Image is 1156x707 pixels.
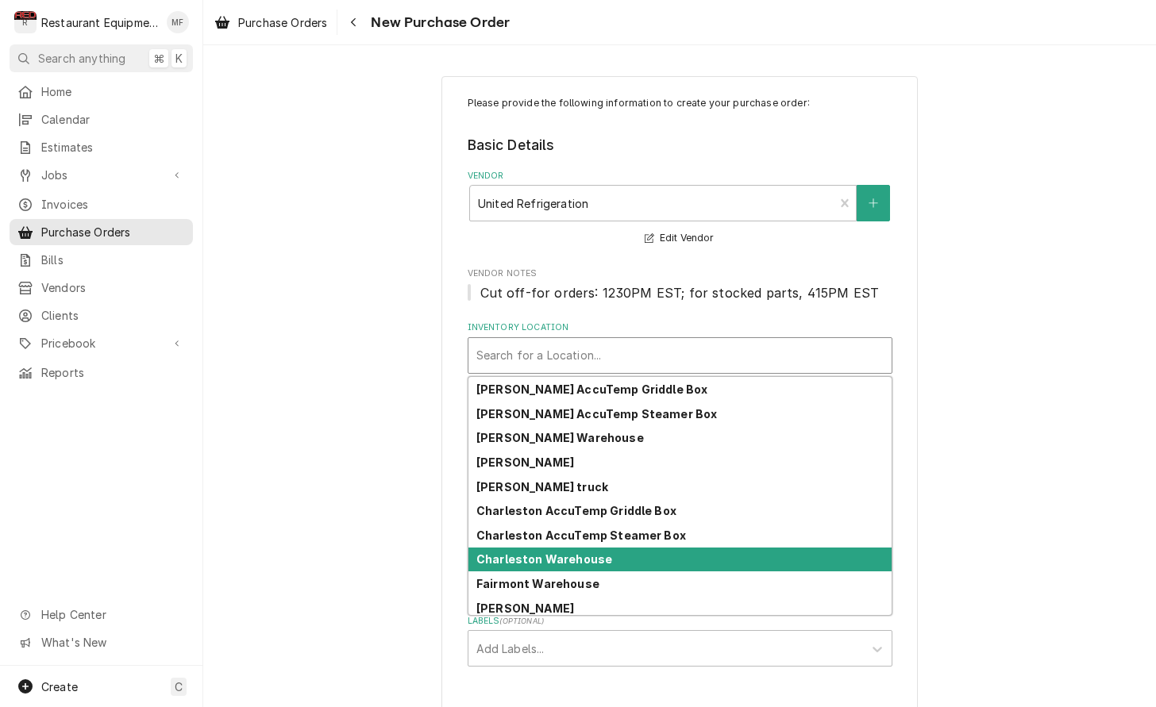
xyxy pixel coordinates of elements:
span: Invoices [41,196,185,213]
button: Create New Vendor [857,185,890,221]
a: Invoices [10,191,193,217]
a: Clients [10,302,193,329]
strong: [PERSON_NAME] [476,601,574,615]
div: MF [167,11,189,33]
strong: Charleston AccuTemp Griddle Box [476,504,676,517]
span: Clients [41,307,185,324]
div: R [14,11,37,33]
span: What's New [41,634,183,651]
strong: [PERSON_NAME] truck [476,480,608,494]
svg: Create New Vendor [869,198,878,209]
a: Go to Jobs [10,162,193,188]
strong: [PERSON_NAME] Warehouse [476,431,644,444]
span: Search anything [38,50,125,67]
div: Restaurant Equipment Diagnostics [41,14,158,31]
span: Reports [41,364,185,381]
a: Go to Pricebook [10,330,193,356]
a: Estimates [10,134,193,160]
span: Purchase Orders [238,14,327,31]
a: Calendar [10,106,193,133]
label: Labels [468,615,892,628]
a: Vendors [10,275,193,301]
div: Labels [468,615,892,667]
span: K [175,50,183,67]
a: Go to Help Center [10,601,193,628]
div: Purchase Order Create/Update Form [468,96,892,667]
span: ( optional ) [499,617,544,625]
label: Vendor [468,170,892,183]
div: Vendor Notes [468,267,892,302]
span: C [175,678,183,695]
span: Home [41,83,185,100]
span: Purchase Orders [41,224,185,240]
button: Search anything⌘K [10,44,193,72]
a: Go to What's New [10,629,193,655]
strong: [PERSON_NAME] AccuTemp Griddle Box [476,382,707,396]
div: Madyson Fisher's Avatar [167,11,189,33]
label: Inventory Location [468,321,892,334]
strong: Charleston AccuTemp Steamer Box [476,528,686,542]
span: Vendor Notes [468,267,892,280]
a: Home [10,79,193,105]
strong: Fairmont Warehouse [476,577,599,590]
span: Help Center [41,606,183,623]
span: New Purchase Order [366,12,510,33]
a: Purchase Orders [208,10,333,36]
span: Cut off-for orders: 1230PM EST; for stocked parts, 415PM EST [480,285,880,301]
strong: Charleston Warehouse [476,552,612,566]
div: Inventory Location [468,321,892,373]
span: Estimates [41,139,185,156]
p: Please provide the following information to create your purchase order: [468,96,892,110]
button: Navigate back [341,10,366,35]
span: Create [41,680,78,694]
span: ⌘ [153,50,164,67]
a: Purchase Orders [10,219,193,245]
span: Calendar [41,111,185,128]
span: Jobs [41,167,161,183]
a: Reports [10,359,193,386]
legend: Basic Details [468,135,892,156]
div: Vendor [468,170,892,248]
span: Pricebook [41,335,161,352]
span: Bills [41,252,185,268]
span: Vendors [41,279,185,296]
a: Bills [10,247,193,273]
button: Edit Vendor [642,229,716,248]
div: Restaurant Equipment Diagnostics's Avatar [14,11,37,33]
strong: [PERSON_NAME] [476,455,574,469]
span: Vendor Notes [468,283,892,302]
strong: [PERSON_NAME] AccuTemp Steamer Box [476,407,717,421]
